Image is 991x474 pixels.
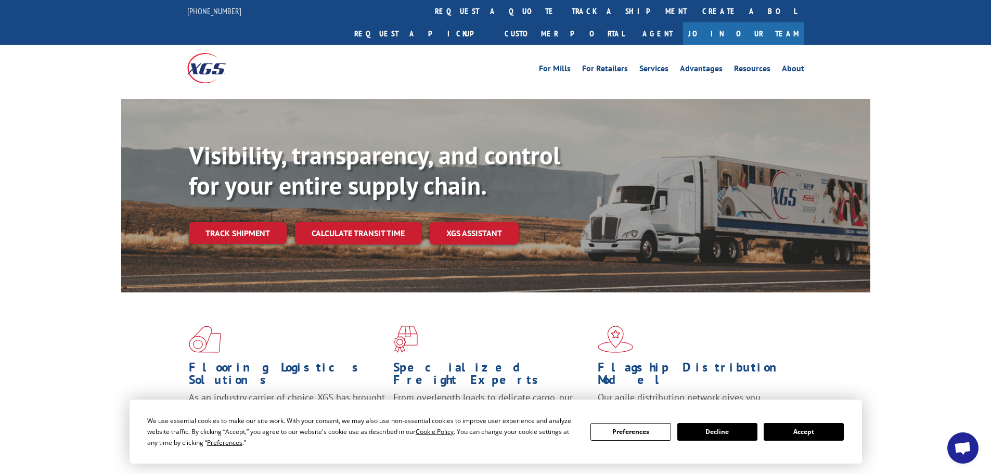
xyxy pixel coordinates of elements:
[947,432,979,464] div: Open chat
[393,361,590,391] h1: Specialized Freight Experts
[430,222,519,245] a: XGS ASSISTANT
[295,222,421,245] a: Calculate transit time
[782,65,804,76] a: About
[189,326,221,353] img: xgs-icon-total-supply-chain-intelligence-red
[598,326,634,353] img: xgs-icon-flagship-distribution-model-red
[346,22,497,45] a: Request a pickup
[677,423,757,441] button: Decline
[764,423,844,441] button: Accept
[632,22,683,45] a: Agent
[639,65,668,76] a: Services
[189,361,385,391] h1: Flooring Logistics Solutions
[189,139,560,201] b: Visibility, transparency, and control for your entire supply chain.
[189,391,385,428] span: As an industry carrier of choice, XGS has brought innovation and dedication to flooring logistics...
[130,400,862,464] div: Cookie Consent Prompt
[734,65,770,76] a: Resources
[683,22,804,45] a: Join Our Team
[393,391,590,438] p: From overlength loads to delicate cargo, our experienced staff knows the best way to move your fr...
[393,326,418,353] img: xgs-icon-focused-on-flooring-red
[539,65,571,76] a: For Mills
[189,222,287,244] a: Track shipment
[590,423,671,441] button: Preferences
[598,391,789,416] span: Our agile distribution network gives you nationwide inventory management on demand.
[598,361,794,391] h1: Flagship Distribution Model
[187,6,241,16] a: [PHONE_NUMBER]
[680,65,723,76] a: Advantages
[582,65,628,76] a: For Retailers
[207,438,242,447] span: Preferences
[497,22,632,45] a: Customer Portal
[416,427,454,436] span: Cookie Policy
[147,415,578,448] div: We use essential cookies to make our site work. With your consent, we may also use non-essential ...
